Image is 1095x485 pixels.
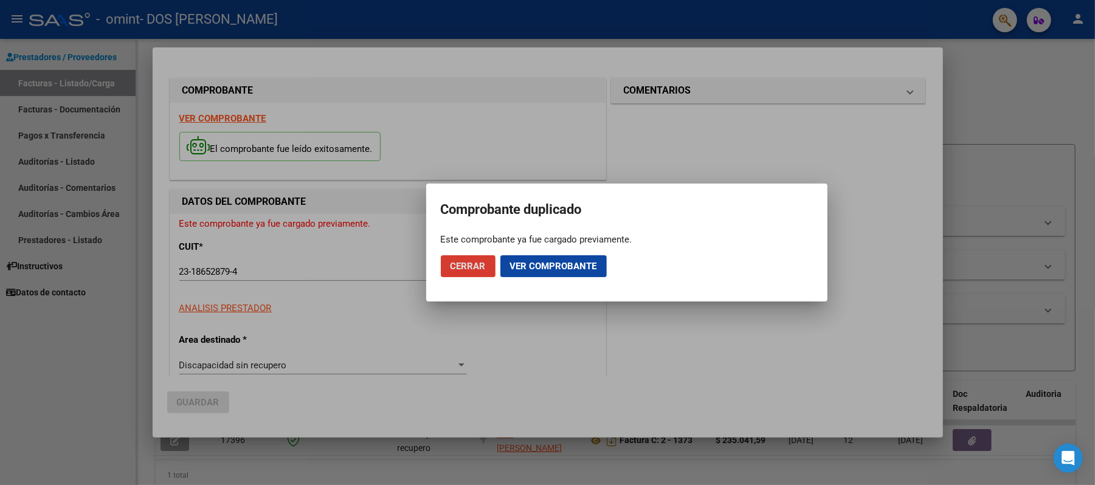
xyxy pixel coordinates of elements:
div: Este comprobante ya fue cargado previamente. [441,233,813,246]
span: Cerrar [451,261,486,272]
button: Cerrar [441,255,496,277]
span: Ver comprobante [510,261,597,272]
button: Ver comprobante [500,255,607,277]
h2: Comprobante duplicado [441,198,813,221]
div: Open Intercom Messenger [1054,444,1083,473]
